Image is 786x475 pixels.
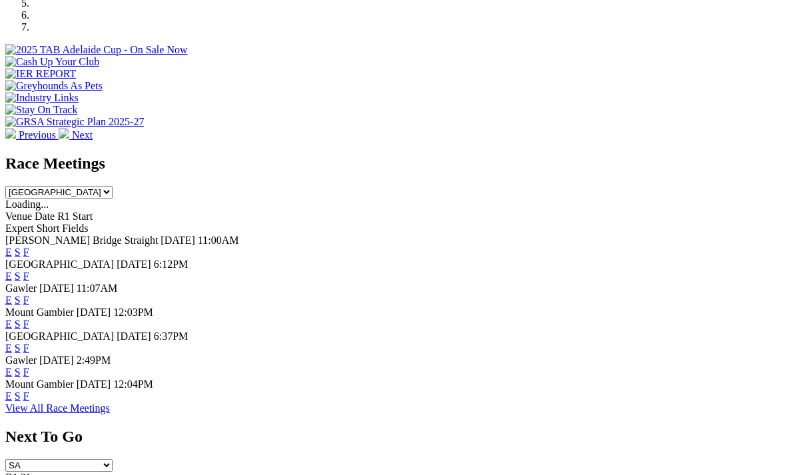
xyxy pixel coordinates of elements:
span: [GEOGRAPHIC_DATA] [5,330,114,342]
span: Venue [5,211,32,222]
img: Industry Links [5,92,79,104]
span: Gawler [5,354,37,366]
h2: Race Meetings [5,155,781,173]
a: View All Race Meetings [5,402,110,414]
span: Date [35,211,55,222]
span: [DATE] [77,306,111,318]
span: [PERSON_NAME] Bridge Straight [5,235,158,246]
img: Cash Up Your Club [5,56,99,68]
span: 2:49PM [77,354,111,366]
span: 6:37PM [154,330,189,342]
a: Previous [5,129,59,141]
span: 6:12PM [154,258,189,270]
a: E [5,342,12,354]
a: F [23,318,29,330]
span: 12:03PM [113,306,153,318]
a: S [15,366,21,378]
span: Loading... [5,199,49,210]
a: S [15,294,21,306]
span: R1 Start [57,211,93,222]
a: E [5,270,12,282]
a: E [5,390,12,402]
a: E [5,366,12,378]
span: Next [72,129,93,141]
span: 11:00AM [198,235,239,246]
a: F [23,390,29,402]
span: Expert [5,223,34,234]
a: S [15,342,21,354]
a: S [15,318,21,330]
img: 2025 TAB Adelaide Cup - On Sale Now [5,44,188,56]
img: Stay On Track [5,104,77,116]
span: 12:04PM [113,378,153,390]
a: F [23,366,29,378]
span: [DATE] [161,235,195,246]
a: F [23,270,29,282]
a: Next [59,129,93,141]
span: Short [37,223,60,234]
span: [DATE] [117,258,151,270]
span: [GEOGRAPHIC_DATA] [5,258,114,270]
span: [DATE] [117,330,151,342]
a: F [23,294,29,306]
a: E [5,294,12,306]
a: S [15,270,21,282]
img: IER REPORT [5,68,76,80]
img: chevron-right-pager-white.svg [59,128,69,139]
span: Fields [62,223,88,234]
h2: Next To Go [5,428,781,446]
a: S [15,246,21,258]
a: S [15,390,21,402]
img: Greyhounds As Pets [5,80,103,92]
a: F [23,342,29,354]
img: chevron-left-pager-white.svg [5,128,16,139]
span: Previous [19,129,56,141]
span: Mount Gambier [5,306,74,318]
span: 11:07AM [77,282,118,294]
span: [DATE] [39,282,74,294]
a: F [23,246,29,258]
span: [DATE] [39,354,74,366]
span: Gawler [5,282,37,294]
span: [DATE] [77,378,111,390]
span: Mount Gambier [5,378,74,390]
a: E [5,246,12,258]
a: E [5,318,12,330]
img: GRSA Strategic Plan 2025-27 [5,116,144,128]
